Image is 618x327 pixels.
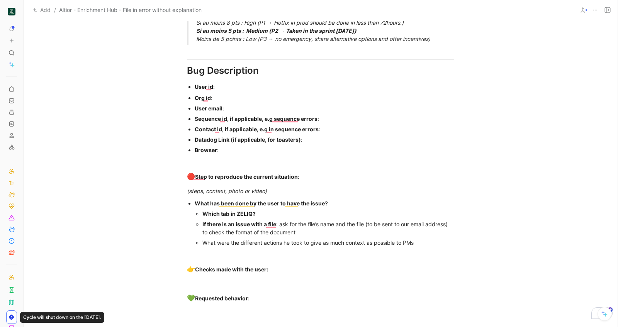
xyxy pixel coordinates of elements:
[187,265,195,273] span: 👉
[187,64,454,78] div: Bug Description
[31,5,53,15] button: Add
[202,210,256,217] strong: Which tab in ZELIQ?
[196,0,463,43] div: Si au moins 10 pts : Urgent (P0 → Hotfix in prod should be done in less than 24 hours.) Si au moi...
[196,27,357,34] strong: Si au moins 5 pts : Medium (P2 → Taken in the sprint [DATE])
[187,293,454,303] div: :
[195,115,454,123] div: :
[195,136,301,143] strong: Datadog Link (if applicable, for toasters)
[202,239,454,247] div: What were the different actions he took to give as much context as possible to PMs
[195,200,328,207] strong: What has been done by the user to have the issue?
[187,188,267,194] em: (steps, context, photo or video)
[195,146,454,154] div: :
[195,83,454,91] div: :
[195,105,222,112] strong: User email
[195,295,248,302] strong: Requested behavior
[195,95,211,101] strong: Org id
[187,172,454,182] div: :
[195,115,317,122] strong: Sequence id, if applicable, e.g sequence errors
[202,221,276,227] strong: If there is an issue with a file
[8,8,15,15] img: ZELIQ
[187,173,195,180] span: 🔴
[59,5,202,15] span: Altior - Enrichment Hub - File in error without explanation
[195,83,213,90] strong: User id
[195,104,454,112] div: :
[195,136,454,144] div: :
[195,125,454,133] div: :
[6,6,17,17] button: ZELIQ
[195,94,454,102] div: :
[195,147,217,153] strong: Browser
[20,312,104,323] div: Cycle will shut down on the [DATE].
[54,5,56,15] span: /
[195,126,319,132] strong: Contact id, if applicable, e.g in sequence errors
[187,294,195,302] span: 💚
[195,173,298,180] strong: Step to reproduce the current situation
[202,220,454,236] div: : ask for the file’s name and the file (to be sent to our email address) to check the format of t...
[187,266,268,273] strong: Checks made with the user:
